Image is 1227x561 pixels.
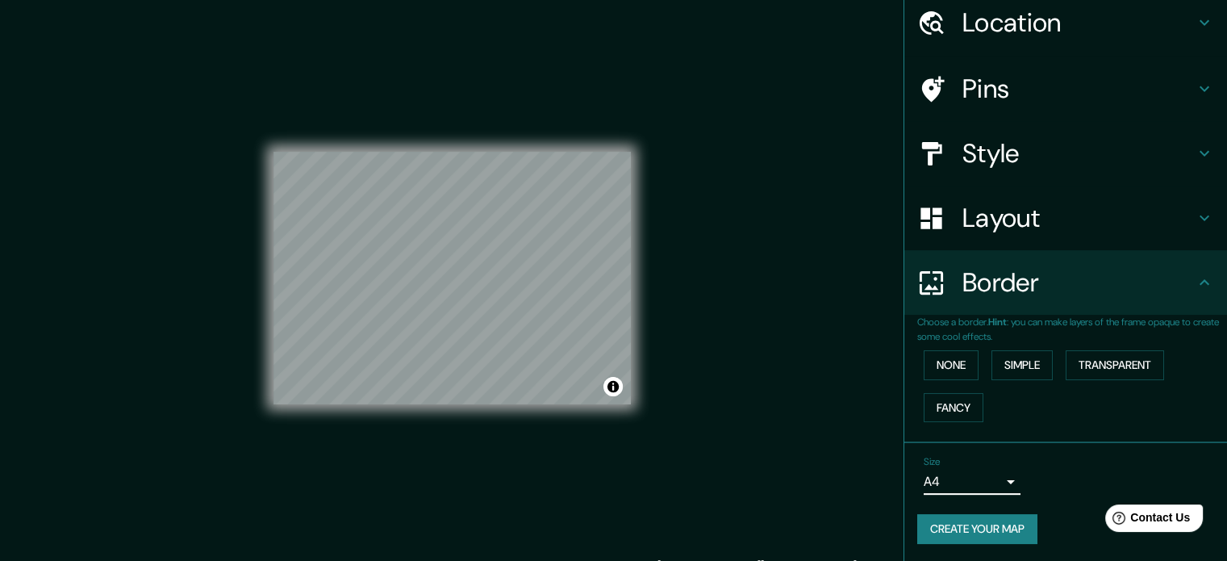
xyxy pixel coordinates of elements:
button: Create your map [917,514,1037,544]
h4: Pins [962,73,1195,105]
button: Simple [991,350,1053,380]
div: Pins [904,57,1227,121]
canvas: Map [273,152,631,404]
button: Transparent [1066,350,1164,380]
p: Choose a border. : you can make layers of the frame opaque to create some cool effects. [917,315,1227,344]
div: Style [904,121,1227,186]
div: A4 [924,469,1020,495]
h4: Layout [962,202,1195,234]
h4: Location [962,6,1195,39]
div: Border [904,250,1227,315]
button: None [924,350,979,380]
h4: Border [962,266,1195,299]
button: Toggle attribution [603,377,623,396]
button: Fancy [924,393,983,423]
h4: Style [962,137,1195,170]
label: Size [924,455,941,469]
iframe: Help widget launcher [1083,498,1209,543]
div: Layout [904,186,1227,250]
b: Hint [988,316,1007,329]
